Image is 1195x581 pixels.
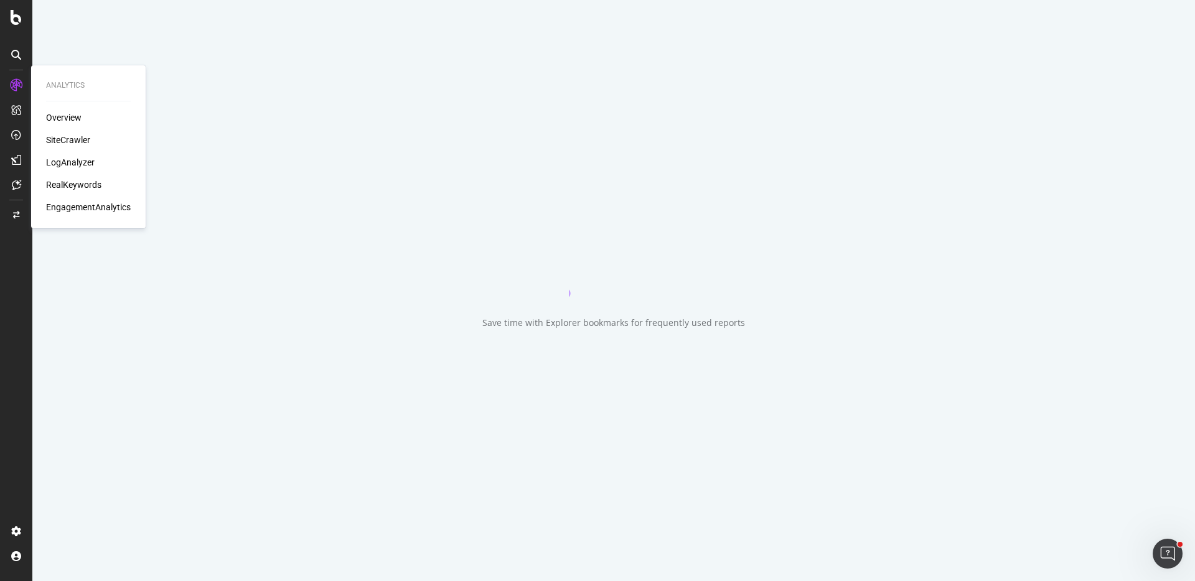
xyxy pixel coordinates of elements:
div: animation [569,252,658,297]
a: EngagementAnalytics [46,201,131,213]
div: Save time with Explorer bookmarks for frequently used reports [482,317,745,329]
div: Analytics [46,80,131,91]
iframe: Intercom live chat [1153,539,1183,569]
a: LogAnalyzer [46,156,95,169]
a: Overview [46,111,82,124]
a: SiteCrawler [46,134,90,146]
a: RealKeywords [46,179,101,191]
